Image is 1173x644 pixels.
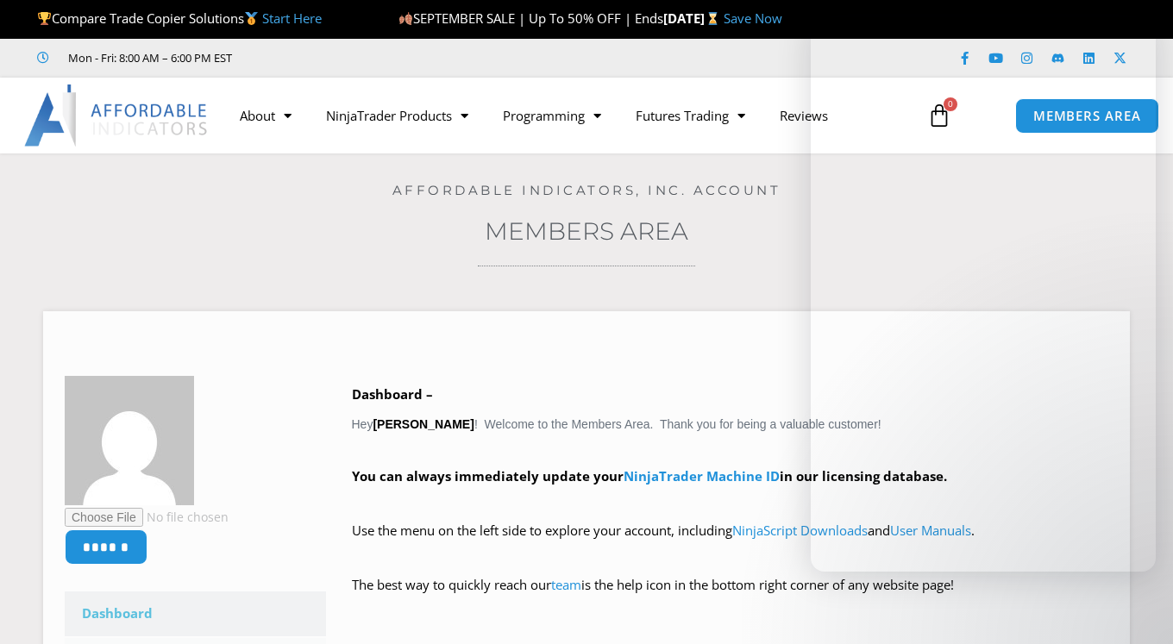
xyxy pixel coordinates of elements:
a: NinjaTrader Machine ID [624,467,780,485]
iframe: Intercom live chat [1114,585,1156,627]
div: Hey ! Welcome to the Members Area. Thank you for being a valuable customer! [352,383,1109,622]
img: 🍂 [399,12,412,25]
img: 🥇 [245,12,258,25]
p: The best way to quickly reach our is the help icon in the bottom right corner of any website page! [352,573,1109,622]
a: NinjaScript Downloads [732,522,868,539]
img: 🏆 [38,12,51,25]
img: ⌛ [706,12,719,25]
a: Start Here [262,9,322,27]
a: Reviews [762,96,845,135]
iframe: Customer reviews powered by Trustpilot [256,49,515,66]
a: NinjaTrader Products [309,96,486,135]
a: Futures Trading [618,96,762,135]
strong: You can always immediately update your in our licensing database. [352,467,947,485]
span: SEPTEMBER SALE | Up To 50% OFF | Ends [398,9,663,27]
span: Compare Trade Copier Solutions [37,9,322,27]
iframe: Intercom live chat [811,17,1156,572]
a: Dashboard [65,591,326,636]
img: 43b79294152b9db9793a607e7153be2daf7aa8806263d98ad70da66579c29b20 [65,376,194,505]
a: Programming [486,96,618,135]
a: Members Area [485,216,688,246]
p: Use the menu on the left side to explore your account, including and . [352,519,1109,567]
a: About [223,96,309,135]
nav: Menu [223,96,915,135]
strong: [DATE] [663,9,723,27]
strong: [PERSON_NAME] [373,417,474,431]
img: LogoAI | Affordable Indicators – NinjaTrader [24,84,210,147]
a: Save Now [724,9,782,27]
b: Dashboard – [352,385,433,403]
a: team [551,576,581,593]
a: Affordable Indicators, Inc. Account [392,182,781,198]
span: Mon - Fri: 8:00 AM – 6:00 PM EST [64,47,232,68]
